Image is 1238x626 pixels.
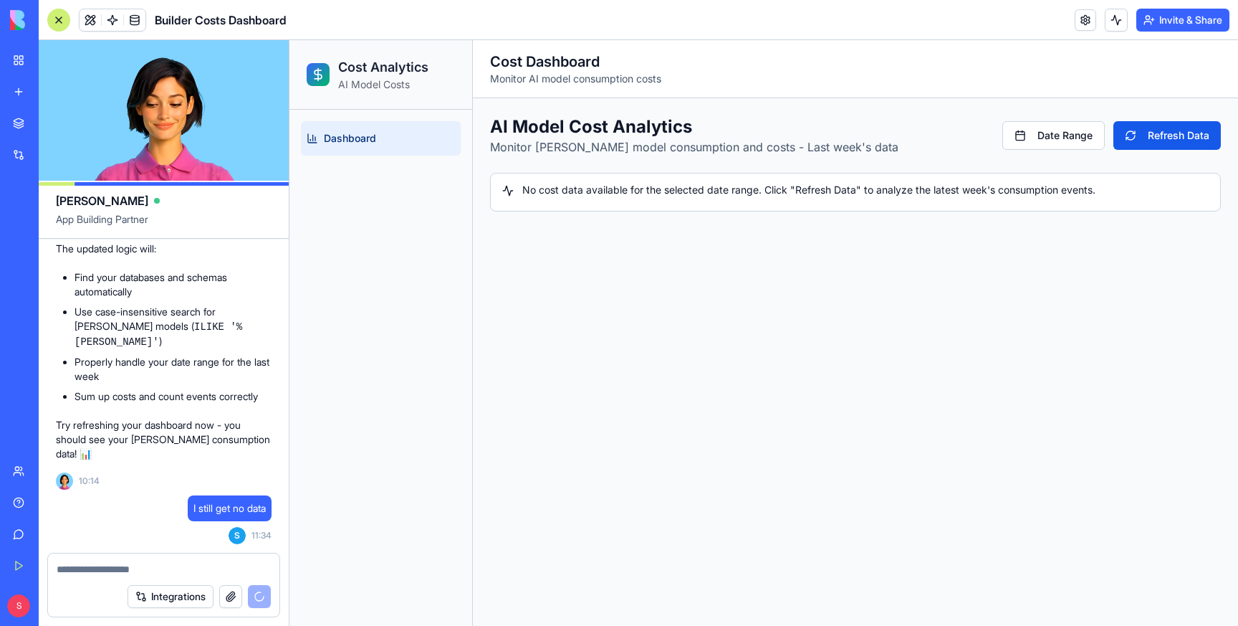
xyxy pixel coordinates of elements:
h2: Cost Analytics [49,17,139,37]
span: Dashboard [34,91,87,105]
p: Monitor AI model consumption costs [201,32,372,46]
li: Sum up costs and count events correctly [75,389,272,404]
a: Dashboard [11,81,171,115]
div: No cost data available for the selected date range. Click "Refresh Data" to analyze the latest we... [213,143,919,157]
h1: Cost Dashboard [201,11,372,32]
p: Monitor [PERSON_NAME] model consumption and costs - Last week's data [201,98,609,115]
p: AI Model Costs [49,37,139,52]
button: Date Range [713,81,815,110]
span: S [229,527,246,544]
button: Integrations [128,585,213,608]
span: I still get no data [193,501,266,516]
span: S [7,594,30,617]
li: Use case-insensitive search for [PERSON_NAME] models ( ) [75,305,272,349]
button: Invite & Share [1136,9,1229,32]
li: Find your databases and schemas automatically [75,270,272,299]
h2: AI Model Cost Analytics [201,75,609,98]
img: logo [10,10,99,30]
p: The updated logic will: [56,242,272,256]
p: Try refreshing your dashboard now - you should see your [PERSON_NAME] consumption data! 📊 [56,418,272,461]
button: Refresh Data [824,81,931,110]
li: Properly handle your date range for the last week [75,355,272,384]
span: 10:14 [79,475,100,487]
span: App Building Partner [56,212,272,238]
img: Ella_00000_wcx2te.png [56,473,73,490]
span: Builder Costs Dashboard [155,11,287,29]
span: 11:34 [251,530,272,541]
span: [PERSON_NAME] [56,192,148,209]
